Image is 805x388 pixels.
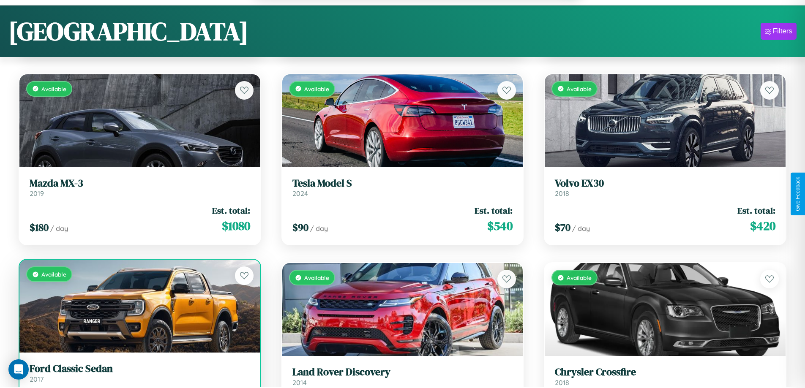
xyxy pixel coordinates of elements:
h3: Chrysler Crossfire [555,366,775,378]
div: Give Feedback [795,177,801,211]
h3: Volvo EX30 [555,177,775,190]
span: Available [567,274,592,281]
span: $ 420 [750,217,775,234]
span: $ 540 [487,217,513,234]
h3: Ford Classic Sedan [30,363,250,375]
a: Land Rover Discovery2014 [292,366,513,387]
div: Filters [773,27,792,35]
span: 2014 [292,378,307,387]
span: $ 70 [555,220,570,234]
a: Mazda MX-32019 [30,177,250,198]
span: Available [41,85,66,92]
span: $ 1080 [222,217,250,234]
a: Tesla Model S2024 [292,177,513,198]
a: Chrysler Crossfire2018 [555,366,775,387]
span: $ 180 [30,220,49,234]
h1: [GEOGRAPHIC_DATA] [8,14,248,49]
span: Available [41,271,66,278]
span: 2018 [555,378,569,387]
h3: Land Rover Discovery [292,366,513,378]
span: Est. total: [737,204,775,217]
span: 2018 [555,189,569,198]
span: 2017 [30,375,44,383]
span: / day [50,224,68,233]
h3: Mazda MX-3 [30,177,250,190]
span: / day [572,224,590,233]
h3: Tesla Model S [292,177,513,190]
span: 2019 [30,189,44,198]
div: Open Intercom Messenger [8,359,29,380]
span: 2024 [292,189,308,198]
span: Available [567,85,592,92]
span: Est. total: [475,204,513,217]
span: Available [304,274,329,281]
span: / day [310,224,328,233]
a: Volvo EX302018 [555,177,775,198]
a: Ford Classic Sedan2017 [30,363,250,383]
span: Est. total: [212,204,250,217]
span: Available [304,85,329,92]
button: Filters [761,23,797,40]
span: $ 90 [292,220,308,234]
